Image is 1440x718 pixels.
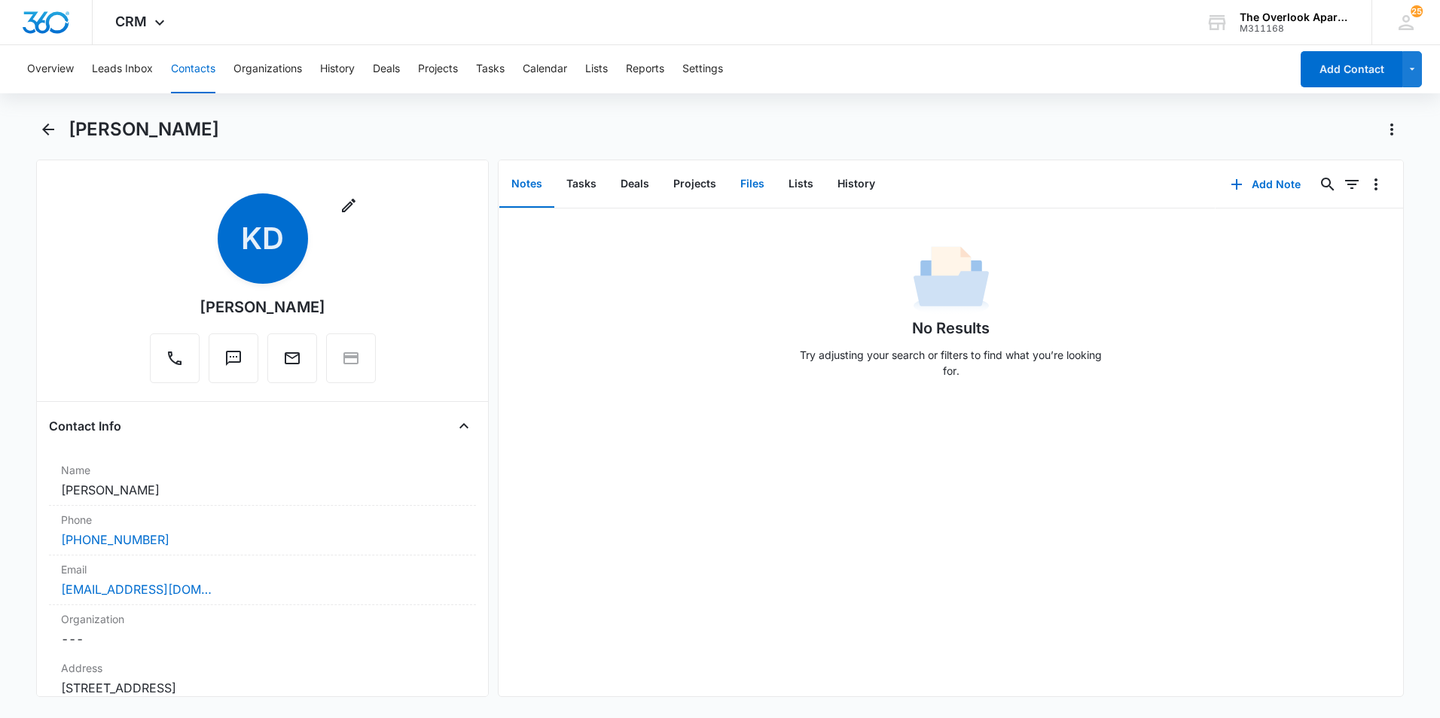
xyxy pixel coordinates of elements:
[61,679,464,697] dd: [STREET_ADDRESS]
[585,45,608,93] button: Lists
[418,45,458,93] button: Projects
[61,660,464,676] label: Address
[1411,5,1423,17] span: 25
[776,161,825,208] button: Lists
[69,118,219,141] h1: [PERSON_NAME]
[499,161,554,208] button: Notes
[452,414,476,438] button: Close
[49,555,476,605] div: Email[EMAIL_ADDRESS][DOMAIN_NAME]
[49,417,121,435] h4: Contact Info
[150,333,200,383] button: Call
[825,161,887,208] button: History
[1340,172,1364,196] button: Filters
[49,605,476,654] div: Organization---
[476,45,505,93] button: Tasks
[171,45,215,93] button: Contacts
[92,45,153,93] button: Leads Inbox
[912,317,990,339] h1: No Results
[36,117,59,141] button: Back
[661,161,728,208] button: Projects
[209,357,258,370] a: Text
[49,456,476,506] div: Name[PERSON_NAME]
[1240,23,1350,34] div: account id
[1301,51,1402,87] button: Add Contact
[320,45,355,93] button: History
[150,357,200,370] a: Call
[233,45,302,93] button: Organizations
[218,193,308,284] span: KD
[267,333,317,383] button: Email
[728,161,776,208] button: Files
[61,611,464,627] label: Organization
[1380,117,1404,141] button: Actions
[200,296,325,318] div: [PERSON_NAME]
[609,161,661,208] button: Deals
[793,347,1109,379] p: Try adjusting your search or filters to find what you’re looking for.
[1316,172,1340,196] button: Search...
[1240,11,1350,23] div: account name
[682,45,723,93] button: Settings
[61,481,464,499] dd: [PERSON_NAME]
[61,580,212,598] a: [EMAIL_ADDRESS][DOMAIN_NAME]
[626,45,664,93] button: Reports
[1364,172,1388,196] button: Overflow Menu
[49,654,476,704] div: Address[STREET_ADDRESS]
[373,45,400,93] button: Deals
[1411,5,1423,17] div: notifications count
[27,45,74,93] button: Overview
[267,357,317,370] a: Email
[523,45,567,93] button: Calendar
[61,630,464,648] dd: ---
[61,561,464,577] label: Email
[914,242,989,317] img: No Data
[554,161,609,208] button: Tasks
[61,531,169,549] a: [PHONE_NUMBER]
[209,333,258,383] button: Text
[1216,166,1316,202] button: Add Note
[61,512,464,528] label: Phone
[61,462,464,478] label: Name
[49,506,476,555] div: Phone[PHONE_NUMBER]
[115,14,147,29] span: CRM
